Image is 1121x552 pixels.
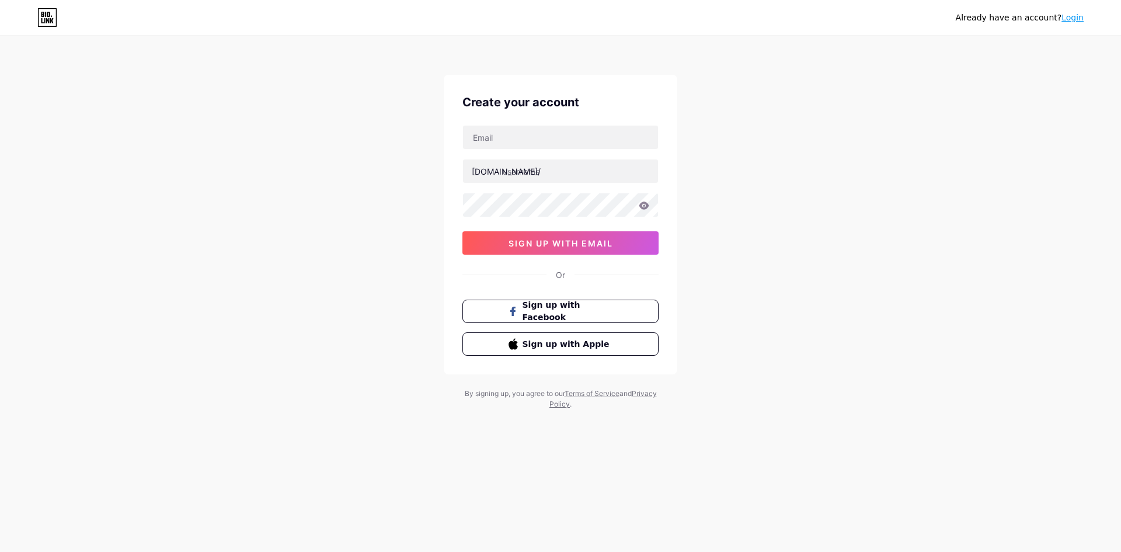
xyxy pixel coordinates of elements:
span: sign up with email [509,238,613,248]
button: sign up with email [462,231,659,255]
a: Terms of Service [565,389,619,398]
button: Sign up with Apple [462,332,659,356]
button: Sign up with Facebook [462,300,659,323]
div: Or [556,269,565,281]
div: By signing up, you agree to our and . [461,388,660,409]
div: [DOMAIN_NAME]/ [472,165,541,178]
input: username [463,159,658,183]
span: Sign up with Apple [523,338,613,350]
input: Email [463,126,658,149]
div: Already have an account? [956,12,1084,24]
a: Login [1061,13,1084,22]
div: Create your account [462,93,659,111]
span: Sign up with Facebook [523,299,613,324]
